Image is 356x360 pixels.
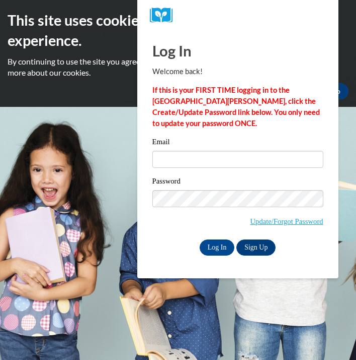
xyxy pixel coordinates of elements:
strong: If this is your FIRST TIME logging in to the [GEOGRAPHIC_DATA][PERSON_NAME], click the Create/Upd... [152,86,320,128]
img: Logo brand [150,8,180,23]
label: Password [152,177,323,188]
label: Email [152,138,323,148]
input: Log In [200,239,235,256]
p: By continuing to use the site you agree to our use of cookies. Use the ‘More info’ button to read... [8,56,348,78]
h2: This site uses cookies to help improve your learning experience. [8,10,348,51]
a: COX Campus [150,8,326,23]
a: Update/Forgot Password [250,217,323,225]
p: Welcome back! [152,66,323,77]
h1: Log In [152,40,323,61]
a: Sign Up [236,239,276,256]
